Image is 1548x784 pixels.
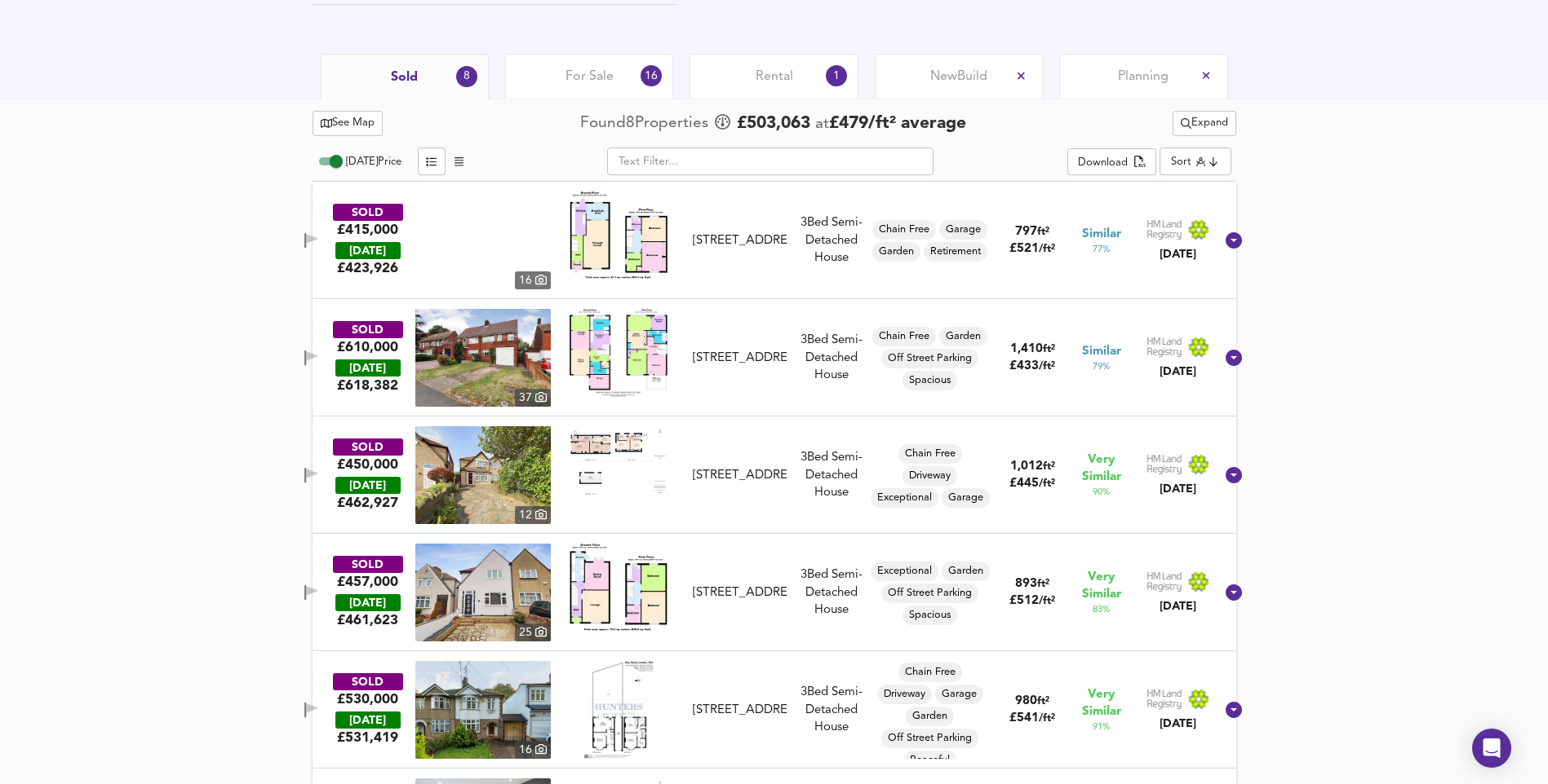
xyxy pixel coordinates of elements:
div: Spacious [903,606,957,625]
span: £ 423,926 [337,259,398,277]
div: [DATE] [1147,481,1210,497]
div: Driveway [903,466,957,486]
div: £450,000 [337,456,398,473]
div: Open Intercom Messenger [1472,729,1511,768]
span: 1,410 [1010,343,1043,355]
div: Spacious [903,371,957,390]
div: Off Street Parking [881,584,978,603]
div: Exceptional [871,488,938,508]
span: [DATE] Price [346,156,401,167]
span: 83 % [1093,603,1110,616]
div: 193 Woolwich Road, SE2 0PY [686,232,794,249]
div: [DATE] [1147,363,1210,380]
span: £ 531,419 [337,729,398,747]
span: ft² [1037,227,1049,237]
div: 272a Woolwich Road, SE2 0DW [686,350,794,367]
div: Garden [942,562,990,581]
span: / ft² [1039,596,1055,606]
input: Text Filter... [607,148,934,175]
div: SOLD [333,438,403,456]
div: 3 Bed Semi-Detached House [795,684,868,736]
div: 3 Bed Semi-Detached House [795,566,868,619]
div: £457,000 [337,573,398,591]
div: [DATE] [1147,598,1210,614]
span: £ 479 / ft² average [829,115,966,132]
button: Expand [1173,111,1236,136]
img: Land Registry [1147,219,1210,240]
div: 12 [515,506,551,524]
img: Land Registry [1147,337,1210,358]
span: Off Street Parking [881,586,978,601]
div: £415,000 [337,221,398,239]
div: 90 Glenview, SE2 0SH [686,584,794,601]
span: ft² [1037,696,1049,707]
a: property thumbnail 16 [415,661,551,759]
div: 3 Bed Semi-Detached House [795,214,868,266]
span: Garden [942,564,990,579]
span: £ 618,382 [337,377,398,394]
span: Sold [391,68,418,86]
span: See Map [321,114,375,133]
img: Floorplan [570,309,668,397]
span: 90 % [1093,486,1110,499]
div: Driveway [877,685,932,704]
div: [DATE] [1147,246,1210,262]
div: SOLD [333,204,403,221]
button: Download [1067,148,1156,176]
div: Garden [939,327,987,346]
svg: Show Details [1224,465,1244,485]
span: £ 433 [1009,360,1055,372]
span: £ 461,623 [337,611,398,629]
div: split button [1067,148,1156,176]
div: [STREET_ADDRESS] [693,232,787,249]
span: £ 512 [1009,595,1055,607]
span: 893 [1015,578,1037,590]
div: 3 Bed Semi-Detached House [795,332,868,384]
div: [STREET_ADDRESS] [693,702,787,719]
span: Peaceful [903,753,956,768]
div: SOLD [333,556,403,573]
span: Spacious [903,608,957,623]
span: Very Similar [1082,451,1121,486]
img: Floorplan [584,661,654,759]
img: property thumbnail [415,661,551,759]
span: Very Similar [1082,686,1121,720]
span: Similar [1082,226,1121,243]
div: 8 [456,66,477,87]
span: / ft² [1039,244,1055,254]
div: SOLD£610,000 [DATE]£618,382property thumbnail 37 Floorplan[STREET_ADDRESS]3Bed Semi-Detached Hous... [313,299,1236,416]
span: Similar [1082,343,1121,360]
div: [DATE] [335,594,401,611]
a: property thumbnail 37 [415,309,551,407]
div: Peaceful [903,751,956,770]
span: Chain Free [898,665,962,680]
div: [DATE] [335,242,401,259]
span: ft² [1043,461,1055,472]
span: 91 % [1093,720,1110,733]
span: 980 [1015,695,1037,707]
span: £ 445 [1009,478,1055,490]
span: Off Street Parking [881,351,978,366]
div: Chain Free [898,444,962,464]
div: 1 [826,65,847,86]
span: Driveway [903,469,957,483]
img: Floorplan [570,426,668,496]
svg: Show Details [1224,348,1244,368]
div: Download [1078,154,1128,173]
span: / ft² [1039,713,1055,724]
div: Garden [872,242,920,262]
div: SOLD£457,000 [DATE]£461,623property thumbnail 25 Floorplan[STREET_ADDRESS]3Bed Semi-Detached Hous... [313,534,1236,651]
span: 77 % [1093,243,1110,256]
span: Retirement [924,244,987,259]
span: Garage [935,687,983,702]
span: Very Similar [1082,569,1121,603]
div: Sort [1171,154,1191,170]
span: Driveway [877,687,932,702]
div: Chain Free [872,220,936,240]
div: 16 [515,271,551,289]
span: Rental [756,68,793,86]
div: Garage [942,488,990,508]
span: ft² [1037,579,1049,589]
span: 1,012 [1010,460,1043,473]
div: [STREET_ADDRESS] [693,584,787,601]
